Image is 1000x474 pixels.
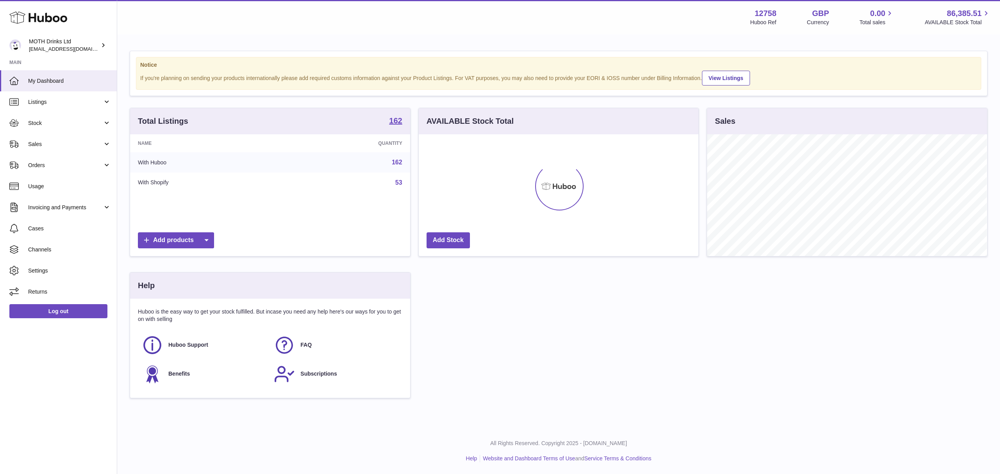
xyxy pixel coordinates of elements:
span: Channels [28,246,111,253]
a: Website and Dashboard Terms of Use [483,455,575,462]
th: Quantity [281,134,410,152]
span: FAQ [300,341,312,349]
a: Subscriptions [274,364,398,385]
div: MOTH Drinks Ltd [29,38,99,53]
span: My Dashboard [28,77,111,85]
h3: AVAILABLE Stock Total [427,116,514,127]
td: With Shopify [130,173,281,193]
li: and [480,455,651,462]
span: Benefits [168,370,190,378]
a: Huboo Support [142,335,266,356]
span: Listings [28,98,103,106]
span: 0.00 [870,8,886,19]
p: Huboo is the easy way to get your stock fulfilled. But incase you need any help here's our ways f... [138,308,402,323]
a: 86,385.51 AVAILABLE Stock Total [925,8,991,26]
a: FAQ [274,335,398,356]
a: Benefits [142,364,266,385]
div: Currency [807,19,829,26]
h3: Help [138,280,155,291]
a: Add Stock [427,232,470,248]
span: Subscriptions [300,370,337,378]
p: All Rights Reserved. Copyright 2025 - [DOMAIN_NAME] [123,440,994,447]
span: Cases [28,225,111,232]
a: 0.00 Total sales [859,8,894,26]
a: Log out [9,304,107,318]
strong: GBP [812,8,829,19]
strong: Notice [140,61,977,69]
span: Invoicing and Payments [28,204,103,211]
span: [EMAIL_ADDRESS][DOMAIN_NAME] [29,46,115,52]
td: With Huboo [130,152,281,173]
img: orders@mothdrinks.com [9,39,21,51]
a: 53 [395,179,402,186]
a: 162 [389,117,402,126]
h3: Sales [715,116,735,127]
a: Help [466,455,477,462]
span: Sales [28,141,103,148]
div: Huboo Ref [750,19,777,26]
a: View Listings [702,71,750,86]
span: Total sales [859,19,894,26]
th: Name [130,134,281,152]
a: 162 [392,159,402,166]
strong: 162 [389,117,402,125]
a: Add products [138,232,214,248]
span: Orders [28,162,103,169]
span: Settings [28,267,111,274]
h3: Total Listings [138,116,188,127]
span: Huboo Support [168,341,208,349]
span: Usage [28,183,111,190]
span: Stock [28,119,103,127]
a: Service Terms & Conditions [584,455,652,462]
div: If you're planning on sending your products internationally please add required customs informati... [140,69,977,86]
span: AVAILABLE Stock Total [925,19,991,26]
span: Returns [28,288,111,296]
strong: 12758 [755,8,777,19]
span: 86,385.51 [947,8,982,19]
